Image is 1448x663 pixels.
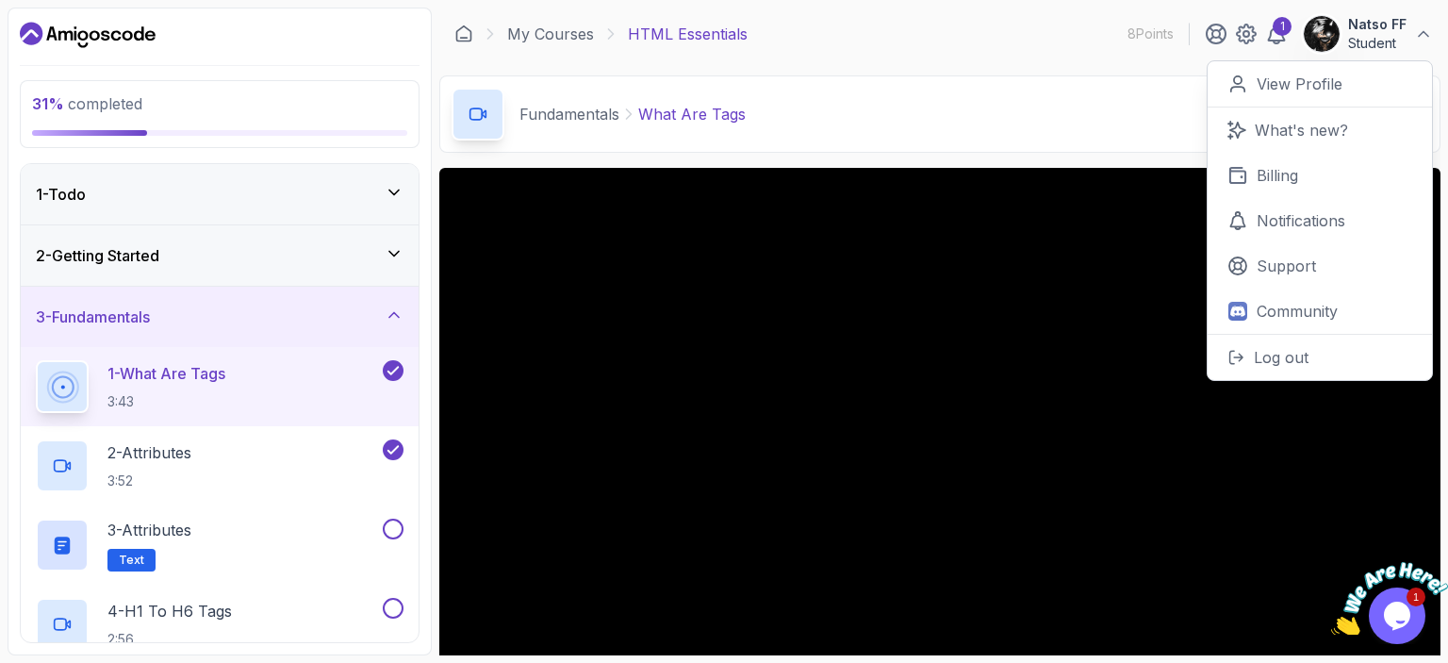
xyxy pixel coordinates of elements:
p: Community [1257,300,1338,323]
p: Fundamentals [519,103,619,125]
button: 1-Todo [21,164,419,224]
a: Support [1208,243,1432,289]
p: 3 - Attributes [107,519,191,541]
p: Notifications [1257,209,1345,232]
a: View Profile [1208,61,1432,108]
p: HTML Essentials [628,23,748,45]
button: user profile imageNatso FFStudent [1303,15,1433,53]
button: 4-H1 To H6 Tags2:56 [36,598,403,651]
button: 1-What Are Tags3:43 [36,360,403,413]
p: Log out [1254,346,1308,369]
p: What's new? [1255,119,1348,141]
a: Notifications [1208,198,1432,243]
a: 1 [1265,23,1288,45]
span: 31 % [32,94,64,113]
p: 1 - What Are Tags [107,362,225,385]
a: Billing [1208,153,1432,198]
p: View Profile [1257,73,1342,95]
a: What's new? [1208,108,1432,153]
p: 2:56 [107,630,232,649]
a: My Courses [507,23,594,45]
h3: 2 - Getting Started [36,244,159,267]
p: Billing [1257,164,1298,187]
p: 2 - Attributes [107,441,191,464]
p: Student [1348,34,1407,53]
button: 3-AttributesText [36,519,403,572]
span: Text [119,553,144,568]
button: 2-Getting Started [21,225,419,286]
a: Community [1208,289,1432,334]
button: 3-Fundamentals [21,287,419,347]
iframe: chat widget [1331,545,1448,635]
button: Log out [1208,334,1432,380]
h3: 3 - Fundamentals [36,306,150,328]
p: 4 - H1 To H6 Tags [107,600,232,622]
p: What Are Tags [638,103,746,125]
h3: 1 - Todo [36,183,86,206]
p: 3:43 [107,392,225,411]
img: user profile image [1304,16,1340,52]
a: Dashboard [454,25,473,43]
div: 1 [1273,17,1292,36]
p: 3:52 [107,472,191,490]
p: Support [1257,255,1316,277]
button: 2-Attributes3:52 [36,439,403,492]
a: Dashboard [20,20,156,50]
p: 8 Points [1127,25,1174,43]
p: Natso FF [1348,15,1407,34]
span: completed [32,94,142,113]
